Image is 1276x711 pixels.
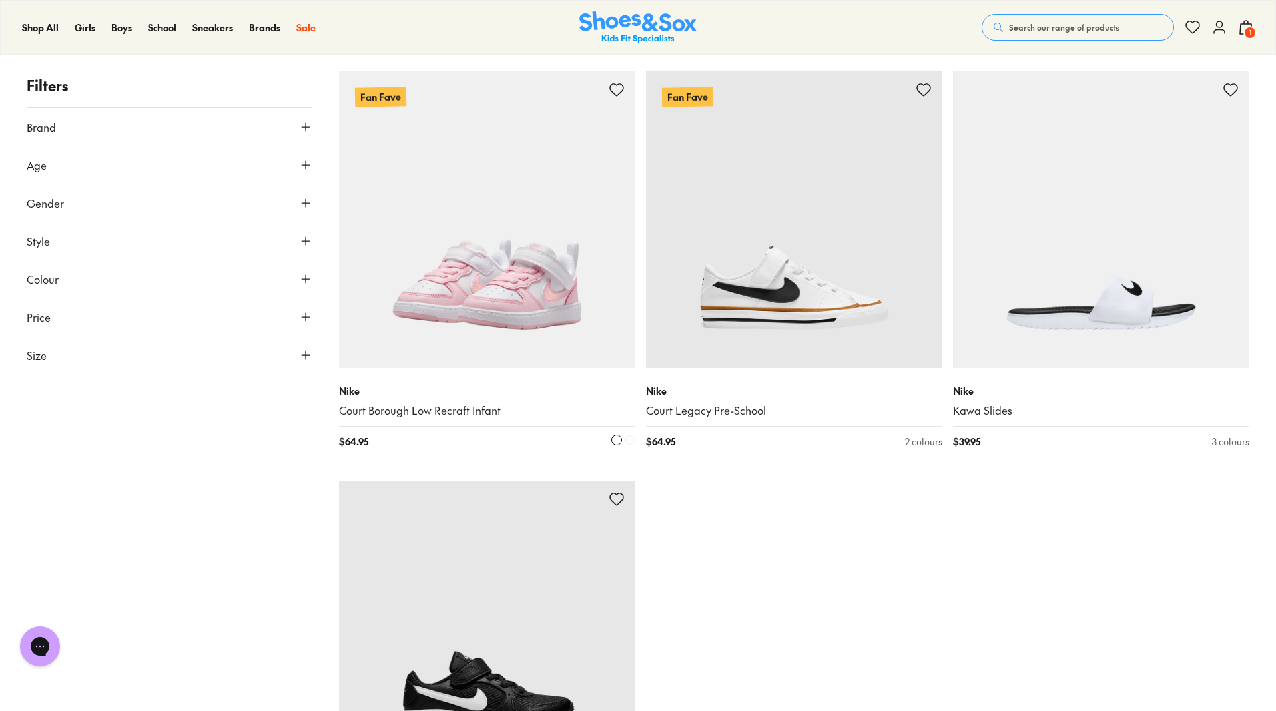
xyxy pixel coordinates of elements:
p: Nike [953,384,1249,398]
span: Girls [75,21,95,34]
a: Court Borough Low Recraft Infant [339,403,635,418]
p: Nike [646,384,942,398]
button: Style [27,222,312,260]
p: Filters [27,75,312,97]
button: Size [27,336,312,374]
span: 1 [1243,26,1257,39]
a: School [148,21,176,35]
p: Nike [339,384,635,398]
div: 3 colours [1212,435,1249,449]
a: Girls [75,21,95,35]
button: Search our range of products [982,14,1174,41]
iframe: Gorgias live chat messenger [13,622,67,671]
button: Colour [27,260,312,298]
p: Fan Fave [354,85,407,109]
span: Gender [27,195,64,211]
span: $ 64.95 [646,435,675,449]
a: Sale [296,21,316,35]
a: Shoes & Sox [579,11,697,44]
a: Fan Fave [339,71,635,368]
button: Brand [27,108,312,146]
button: 1 [1238,13,1254,42]
button: Gender [27,184,312,222]
span: Sale [296,21,316,34]
span: Style [27,233,50,249]
a: Brands [249,21,280,35]
a: Kawa Slides [953,403,1249,418]
a: Sneakers [192,21,233,35]
span: Colour [27,271,59,287]
div: 2 colours [905,435,942,449]
a: Shop All [22,21,59,35]
span: Size [27,347,47,363]
span: Boys [111,21,132,34]
img: SNS_Logo_Responsive.svg [579,11,697,44]
span: Price [27,309,51,325]
span: Brands [249,21,280,34]
a: Fan Fave [646,71,942,368]
button: Price [27,298,312,336]
span: Age [27,157,47,173]
span: Shop All [22,21,59,34]
span: Search our range of products [1009,21,1119,33]
span: Brand [27,119,56,135]
span: School [148,21,176,34]
a: Court Legacy Pre-School [646,403,942,418]
span: Sneakers [192,21,233,34]
a: Boys [111,21,132,35]
span: $ 39.95 [953,435,980,449]
p: Fan Fave [662,87,713,107]
button: Age [27,146,312,184]
span: $ 64.95 [339,435,368,449]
